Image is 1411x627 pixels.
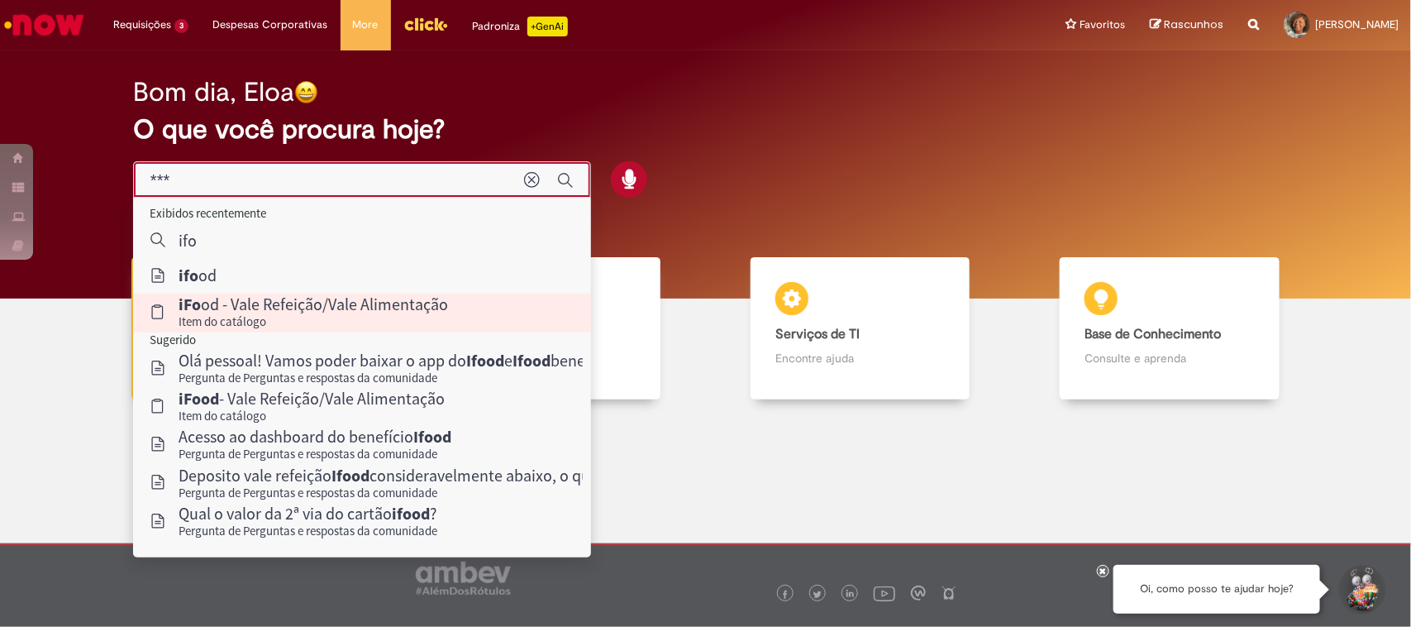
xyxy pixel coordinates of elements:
[2,8,87,41] img: ServiceNow
[706,257,1015,400] a: Serviços de TI Encontre ajuda
[874,582,895,604] img: logo_footer_youtube.png
[1080,17,1125,33] span: Favoritos
[1315,17,1399,31] span: [PERSON_NAME]
[174,19,188,33] span: 3
[1015,257,1324,400] a: Base de Conhecimento Consulte e aprenda
[1150,17,1223,33] a: Rascunhos
[775,350,945,366] p: Encontre ajuda
[911,586,926,601] img: logo_footer_workplace.png
[1113,565,1320,614] div: Oi, como posso te ajudar hoje?
[813,591,822,599] img: logo_footer_twitter.png
[1084,326,1221,342] b: Base de Conhecimento
[416,562,511,595] img: logo_footer_ambev_rotulo_gray.png
[527,17,568,36] p: +GenAi
[1337,565,1386,615] button: Iniciar Conversa de Suporte
[133,115,1278,144] h2: O que você procura hoje?
[294,80,318,104] img: happy-face.png
[473,17,568,36] div: Padroniza
[775,326,860,342] b: Serviços de TI
[87,257,396,400] a: Tirar dúvidas Tirar dúvidas com Lupi Assist e Gen Ai
[213,17,328,33] span: Despesas Corporativas
[353,17,379,33] span: More
[403,12,448,36] img: click_logo_yellow_360x200.png
[113,17,171,33] span: Requisições
[1084,350,1254,366] p: Consulte e aprenda
[781,591,789,599] img: logo_footer_facebook.png
[1164,17,1223,32] span: Rascunhos
[941,586,956,601] img: logo_footer_naosei.png
[846,590,855,600] img: logo_footer_linkedin.png
[133,78,294,107] h2: Bom dia, Eloa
